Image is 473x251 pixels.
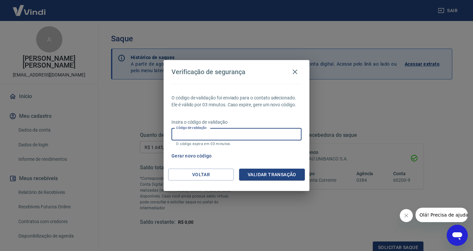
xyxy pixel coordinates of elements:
p: O código de validação foi enviado para o contato selecionado. Ele é válido por 03 minutos. Caso e... [171,94,302,108]
label: Código de validação [176,125,207,130]
iframe: Fechar mensagem [400,209,413,222]
button: Validar transação [239,169,305,181]
iframe: Mensagem da empresa [416,208,468,222]
p: Insira o código de validação [171,119,302,126]
span: Olá! Precisa de ajuda? [4,5,55,10]
p: O código expira em 03 minutos. [176,142,297,146]
button: Voltar [168,169,234,181]
iframe: Botão para abrir a janela de mensagens [447,225,468,246]
button: Gerar novo código [169,150,214,162]
h4: Verificação de segurança [171,68,245,76]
